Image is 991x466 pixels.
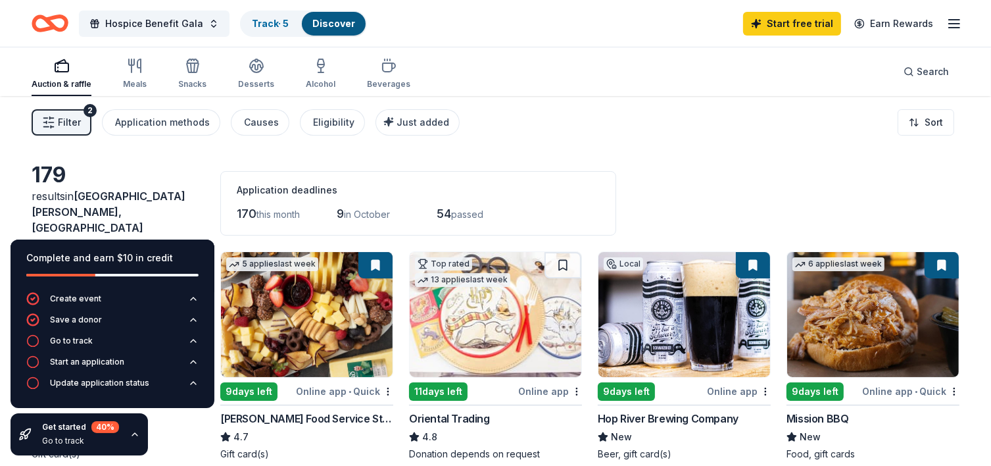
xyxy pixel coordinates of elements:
img: Image for Mission BBQ [787,252,959,377]
div: Snacks [178,79,206,90]
span: 4.7 [233,429,249,445]
div: Beer, gift card(s) [598,448,771,461]
div: 9 days left [786,382,844,401]
button: Meals [123,53,147,96]
a: Discover [312,18,355,29]
div: Save a donor [50,315,102,325]
span: 54 [437,207,451,220]
a: Image for Gordon Food Service Store5 applieslast week9days leftOnline app•Quick[PERSON_NAME] Food... [220,251,393,461]
div: Beverages [367,79,410,90]
button: Start an application [26,355,199,376]
span: in [32,190,185,234]
span: New [611,429,632,445]
a: Earn Rewards [846,12,941,36]
div: Go to track [50,336,93,346]
div: Donation depends on request [409,448,582,461]
div: Online app [518,383,582,400]
button: Beverages [367,53,410,96]
a: Image for Oriental TradingTop rated13 applieslast week11days leftOnline appOriental Trading4.8Don... [409,251,582,461]
div: Start an application [50,357,124,367]
div: Top rated [415,257,472,271]
button: Sort [898,109,954,136]
div: [PERSON_NAME] Food Service Store [220,411,393,427]
button: Alcohol [306,53,335,96]
span: passed [451,209,483,220]
span: Just added [397,116,449,128]
div: Application deadlines [237,182,600,198]
div: Online app [707,383,771,400]
span: New [800,429,821,445]
button: Causes [231,109,289,136]
button: Update application status [26,376,199,398]
span: Filter [58,115,81,130]
div: Mission BBQ [786,411,849,427]
button: Go to track [26,334,199,355]
div: 9 days left [598,382,655,401]
div: 40 % [91,421,119,433]
span: this month [256,209,300,220]
a: Home [32,8,68,39]
div: 9 days left [220,382,278,401]
button: Desserts [238,53,274,96]
button: Save a donor [26,313,199,334]
div: Meals [123,79,147,90]
div: Local [604,257,643,271]
span: Hospice Benefit Gala [105,16,203,32]
div: 179 [32,162,205,188]
div: Hop River Brewing Company [598,411,738,427]
span: [GEOGRAPHIC_DATA][PERSON_NAME], [GEOGRAPHIC_DATA] [32,190,185,234]
div: Causes [244,115,279,130]
div: 13 applies last week [415,273,510,287]
span: Sort [925,115,943,130]
div: Update application status [50,378,149,388]
button: Search [893,59,959,85]
span: in October [344,209,390,220]
button: Filter2 [32,109,91,136]
button: Auction & raffle [32,53,91,96]
span: 9 [337,207,344,220]
img: Image for Gordon Food Service Store [221,252,393,377]
button: Create event [26,292,199,313]
button: Snacks [178,53,206,96]
div: Desserts [238,79,274,90]
div: Eligibility [313,115,354,130]
div: Auction & raffle [32,79,91,90]
div: 2 [84,104,97,117]
button: Just added [375,109,460,136]
button: Track· 5Discover [240,11,367,37]
div: Complete and earn $10 in credit [26,250,199,266]
a: Start free trial [743,12,841,36]
div: Go to track [42,436,119,446]
div: Alcohol [306,79,335,90]
img: Image for Hop River Brewing Company [598,252,770,377]
div: Online app Quick [862,383,959,400]
div: Gift card(s) [220,448,393,461]
span: Search [917,64,949,80]
div: 6 applies last week [792,257,884,271]
a: Image for Hop River Brewing CompanyLocal9days leftOnline appHop River Brewing CompanyNewBeer, gif... [598,251,771,461]
div: Get started [42,421,119,433]
div: 11 days left [409,382,468,401]
div: 5 applies last week [226,257,318,271]
button: Eligibility [300,109,365,136]
a: Track· 5 [252,18,289,29]
button: Hospice Benefit Gala [79,11,230,37]
div: results [32,188,205,236]
div: Online app Quick [296,383,393,400]
span: 170 [237,207,256,220]
div: Food, gift cards [786,448,959,461]
a: Image for Mission BBQ6 applieslast week9days leftOnline app•QuickMission BBQNewFood, gift cards [786,251,959,461]
div: Create event [50,294,101,304]
span: • [349,386,351,397]
span: 4.8 [422,429,437,445]
button: Application methods [102,109,220,136]
div: Oriental Trading [409,411,490,427]
img: Image for Oriental Trading [410,252,581,377]
span: • [915,386,917,397]
div: Application methods [115,115,210,130]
